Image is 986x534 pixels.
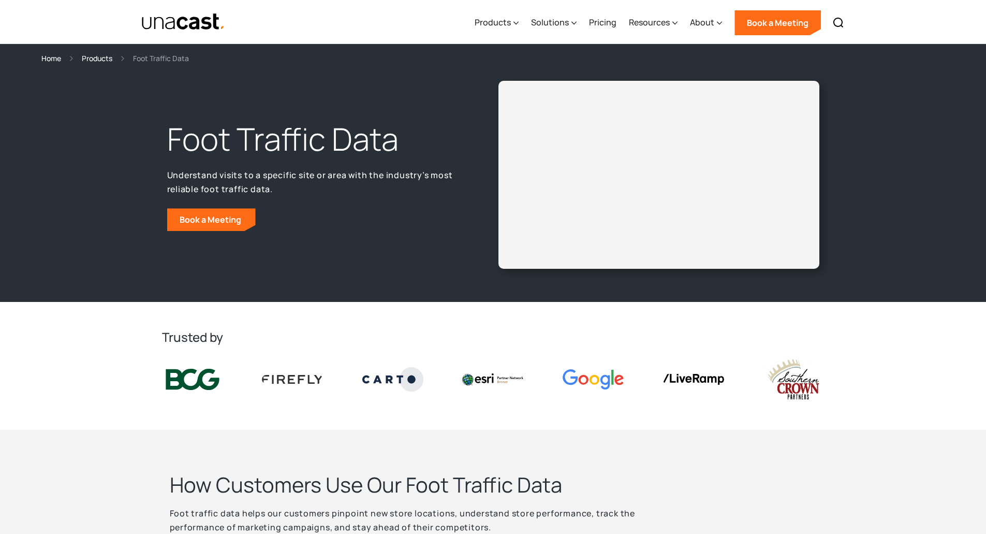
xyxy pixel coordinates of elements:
div: About [690,2,722,44]
p: Understand visits to a specific site or area with the industry’s most reliable foot traffic data. [167,168,460,196]
a: Pricing [589,2,616,44]
img: Carto logo [362,367,423,391]
div: Products [475,2,519,44]
div: Resources [629,2,678,44]
img: BCG logo [162,367,223,393]
img: Search icon [832,17,845,29]
img: liveramp logo [663,374,724,385]
img: southern crown logo [763,358,824,401]
div: Solutions [531,16,569,28]
img: Firefly Advertising logo [262,375,323,383]
a: Book a Meeting [167,208,256,231]
div: Foot Traffic Data [133,52,189,64]
h2: How Customers Use Our Foot Traffic Data [170,471,687,498]
h2: Trusted by [162,329,825,345]
div: Products [475,16,511,28]
img: Google logo [563,369,624,389]
a: home [141,13,226,31]
div: Solutions [531,2,577,44]
a: Products [82,52,112,64]
img: Esri logo [462,373,523,385]
iframe: Unacast - European Vaccines v2 [507,89,811,261]
img: Unacast text logo [141,13,226,31]
div: About [690,16,714,28]
h1: Foot Traffic Data [167,119,460,160]
a: Book a Meeting [734,10,821,35]
a: Home [41,52,61,64]
div: Resources [629,16,670,28]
